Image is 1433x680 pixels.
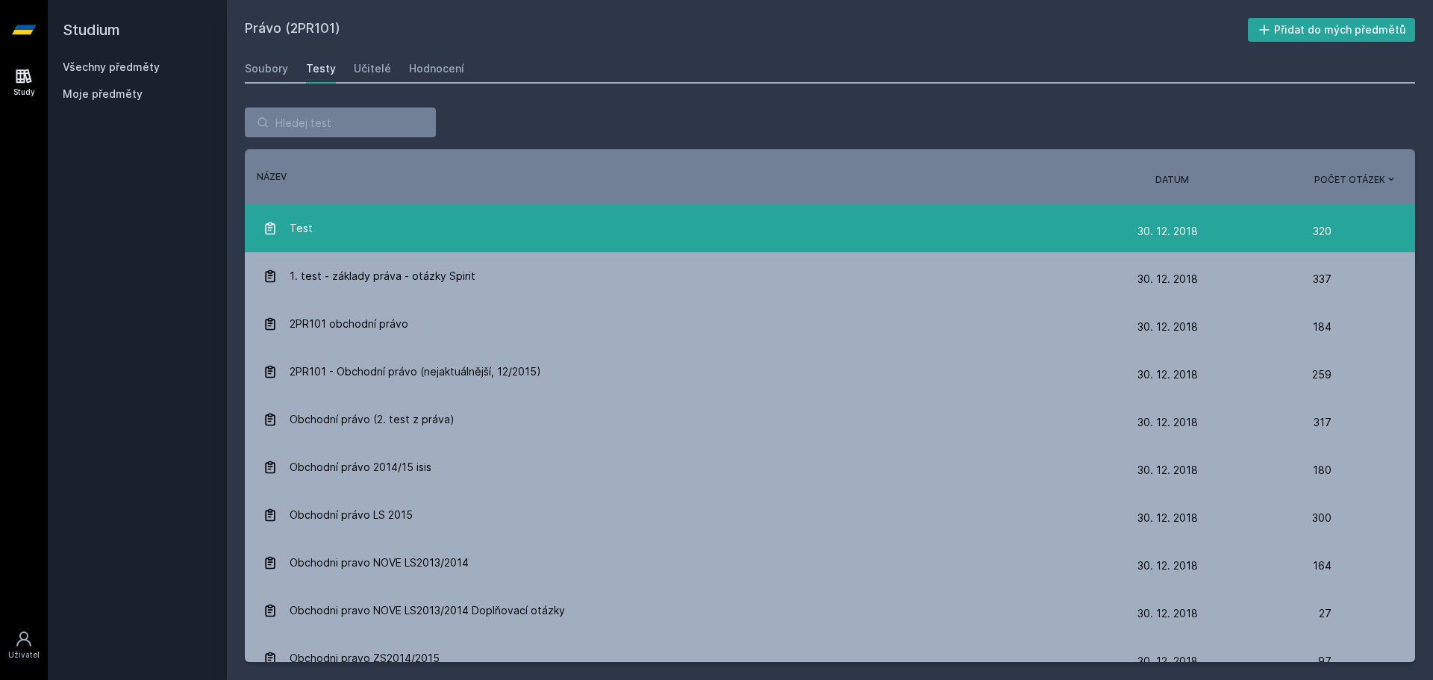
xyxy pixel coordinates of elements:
[290,309,408,339] span: 2PR101 obchodní právo
[245,587,1415,634] a: Obchodni pravo NOVE LS2013/2014 Doplňovací otázky 30. 12. 2018 27
[1155,173,1189,187] button: Datum
[245,54,288,84] a: Soubory
[290,261,475,291] span: 1. test - základy práva - otázky Spirit
[8,649,40,661] div: Uživatel
[245,443,1415,491] a: Obchodní právo 2014/15 isis 30. 12. 2018 180
[245,61,288,76] div: Soubory
[1137,416,1198,428] span: 30. 12. 2018
[1137,607,1198,620] span: 30. 12. 2018
[290,405,455,434] span: Obchodní právo (2. test z práva)
[245,18,1248,42] h2: Právo (2PR101)
[257,170,287,184] button: Název
[1137,272,1198,285] span: 30. 12. 2018
[1248,18,1416,42] button: Přidat do mých předmětů
[1137,368,1198,381] span: 30. 12. 2018
[1137,559,1198,572] span: 30. 12. 2018
[290,548,469,578] span: Obchodni pravo NOVE LS2013/2014
[63,60,160,73] a: Všechny předměty
[1137,511,1198,524] span: 30. 12. 2018
[245,539,1415,587] a: Obchodni pravo NOVE LS2013/2014 30. 12. 2018 164
[290,596,565,626] span: Obchodni pravo NOVE LS2013/2014 Doplňovací otázky
[354,54,391,84] a: Učitelé
[1313,551,1331,581] span: 164
[1137,320,1198,333] span: 30. 12. 2018
[1313,312,1331,342] span: 184
[290,213,313,243] span: Test
[290,452,431,482] span: Obchodní právo 2014/15 isis
[245,491,1415,539] a: Obchodní právo LS 2015 30. 12. 2018 300
[3,60,45,105] a: Study
[1314,173,1385,187] span: Počet otázek
[1137,464,1198,476] span: 30. 12. 2018
[1318,646,1331,676] span: 97
[306,61,336,76] div: Testy
[245,252,1415,300] a: 1. test - základy práva - otázky Spirit 30. 12. 2018 337
[1319,599,1331,628] span: 27
[1313,455,1331,485] span: 180
[1137,655,1198,667] span: 30. 12. 2018
[306,54,336,84] a: Testy
[245,300,1415,348] a: 2PR101 obchodní právo 30. 12. 2018 184
[290,500,413,530] span: Obchodní právo LS 2015
[290,357,541,387] span: 2PR101 - Obchodní právo (nejaktuálnější, 12/2015)
[1314,173,1397,187] button: Počet otázek
[354,61,391,76] div: Učitelé
[1314,408,1331,437] span: 317
[409,54,464,84] a: Hodnocení
[1137,225,1198,237] span: 30. 12. 2018
[245,396,1415,443] a: Obchodní právo (2. test z práva) 30. 12. 2018 317
[245,107,436,137] input: Hledej test
[63,87,143,102] span: Moje předměty
[3,623,45,668] a: Uživatel
[245,348,1415,396] a: 2PR101 - Obchodní právo (nejaktuálnější, 12/2015) 30. 12. 2018 259
[245,205,1415,252] a: Test 30. 12. 2018 320
[1312,360,1331,390] span: 259
[290,643,440,673] span: Obchodni pravo ZS2014/2015
[13,87,35,98] div: Study
[1313,216,1331,246] span: 320
[1313,264,1331,294] span: 337
[409,61,464,76] div: Hodnocení
[1312,503,1331,533] span: 300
